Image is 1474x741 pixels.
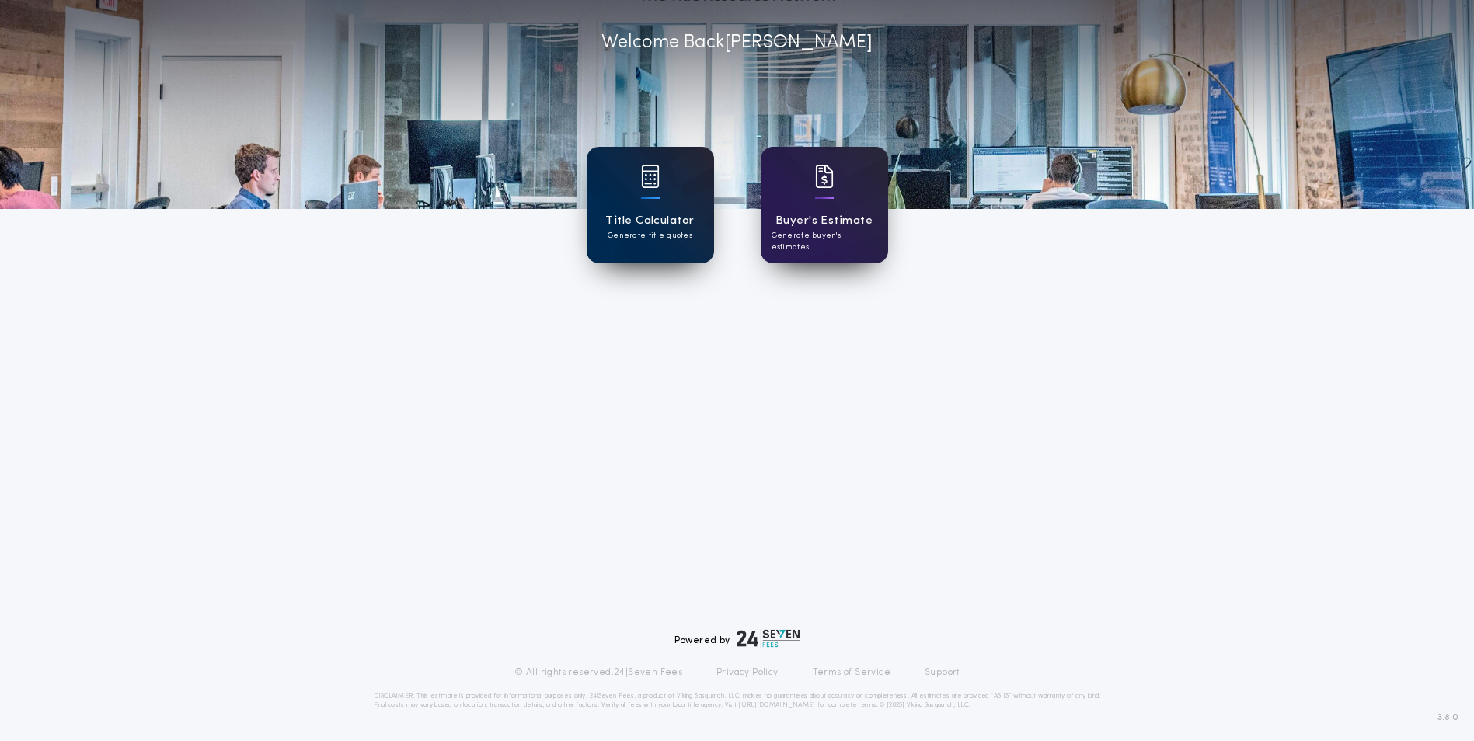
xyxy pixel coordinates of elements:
[1437,711,1458,725] span: 3.8.0
[716,666,779,679] a: Privacy Policy
[601,29,873,57] p: Welcome Back [PERSON_NAME]
[587,147,714,263] a: card iconTitle CalculatorGenerate title quotes
[775,212,873,230] h1: Buyer's Estimate
[815,165,834,188] img: card icon
[761,147,888,263] a: card iconBuyer's EstimateGenerate buyer's estimates
[514,666,682,679] p: © All rights reserved. 24|Seven Fees
[674,629,800,648] div: Powered by
[813,666,890,679] a: Terms of Service
[737,629,800,648] img: logo
[925,666,960,679] a: Support
[772,230,877,253] p: Generate buyer's estimates
[608,230,692,242] p: Generate title quotes
[605,212,694,230] h1: Title Calculator
[738,702,815,708] a: [URL][DOMAIN_NAME]
[641,165,660,188] img: card icon
[374,691,1101,710] p: DISCLAIMER: This estimate is provided for informational purposes only. 24|Seven Fees, a product o...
